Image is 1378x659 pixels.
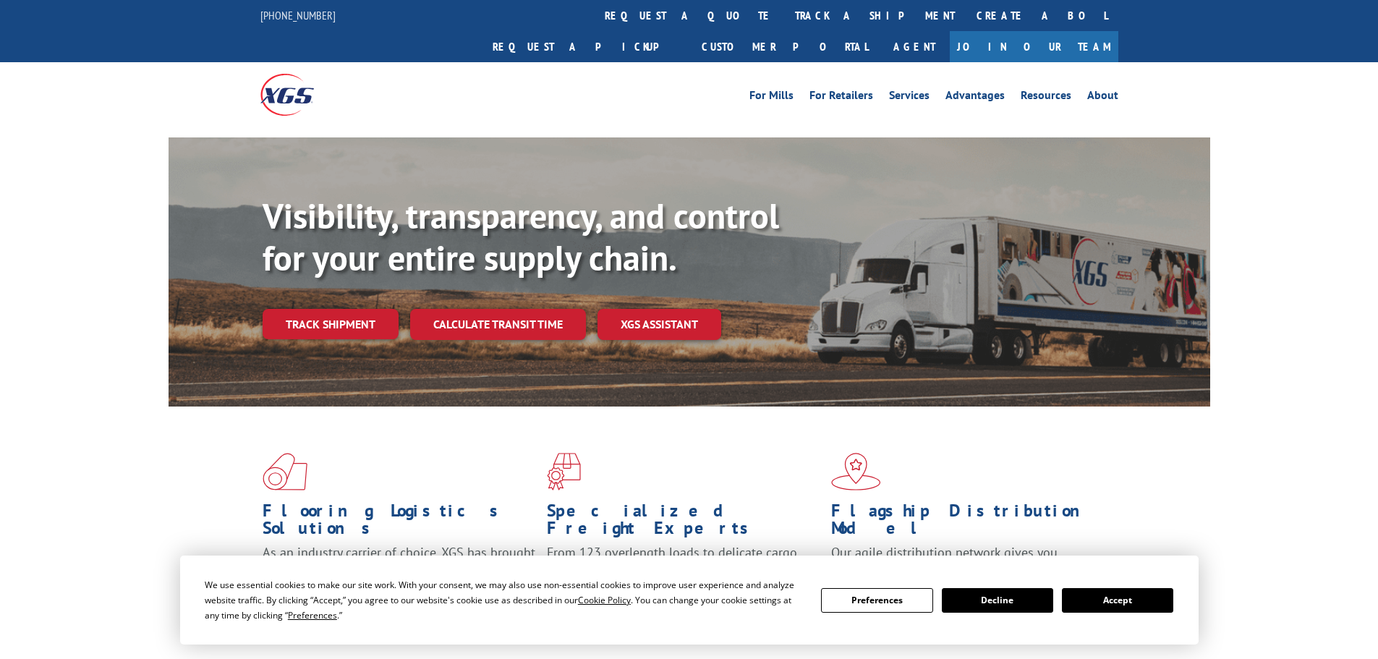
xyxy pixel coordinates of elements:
[879,31,950,62] a: Agent
[482,31,691,62] a: Request a pickup
[180,556,1199,645] div: Cookie Consent Prompt
[260,8,336,22] a: [PHONE_NUMBER]
[263,502,536,544] h1: Flooring Logistics Solutions
[547,453,581,490] img: xgs-icon-focused-on-flooring-red
[578,594,631,606] span: Cookie Policy
[410,309,586,340] a: Calculate transit time
[263,544,535,595] span: As an industry carrier of choice, XGS has brought innovation and dedication to flooring logistics...
[205,577,804,623] div: We use essential cookies to make our site work. With your consent, we may also use non-essential ...
[749,90,794,106] a: For Mills
[831,502,1105,544] h1: Flagship Distribution Model
[547,544,820,608] p: From 123 overlength loads to delicate cargo, our experienced staff knows the best way to move you...
[263,453,307,490] img: xgs-icon-total-supply-chain-intelligence-red
[1021,90,1071,106] a: Resources
[547,502,820,544] h1: Specialized Freight Experts
[263,309,399,339] a: Track shipment
[945,90,1005,106] a: Advantages
[950,31,1118,62] a: Join Our Team
[1062,588,1173,613] button: Accept
[263,193,779,280] b: Visibility, transparency, and control for your entire supply chain.
[942,588,1053,613] button: Decline
[831,544,1097,578] span: Our agile distribution network gives you nationwide inventory management on demand.
[831,453,881,490] img: xgs-icon-flagship-distribution-model-red
[1087,90,1118,106] a: About
[288,609,337,621] span: Preferences
[889,90,930,106] a: Services
[597,309,721,340] a: XGS ASSISTANT
[809,90,873,106] a: For Retailers
[691,31,879,62] a: Customer Portal
[821,588,932,613] button: Preferences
